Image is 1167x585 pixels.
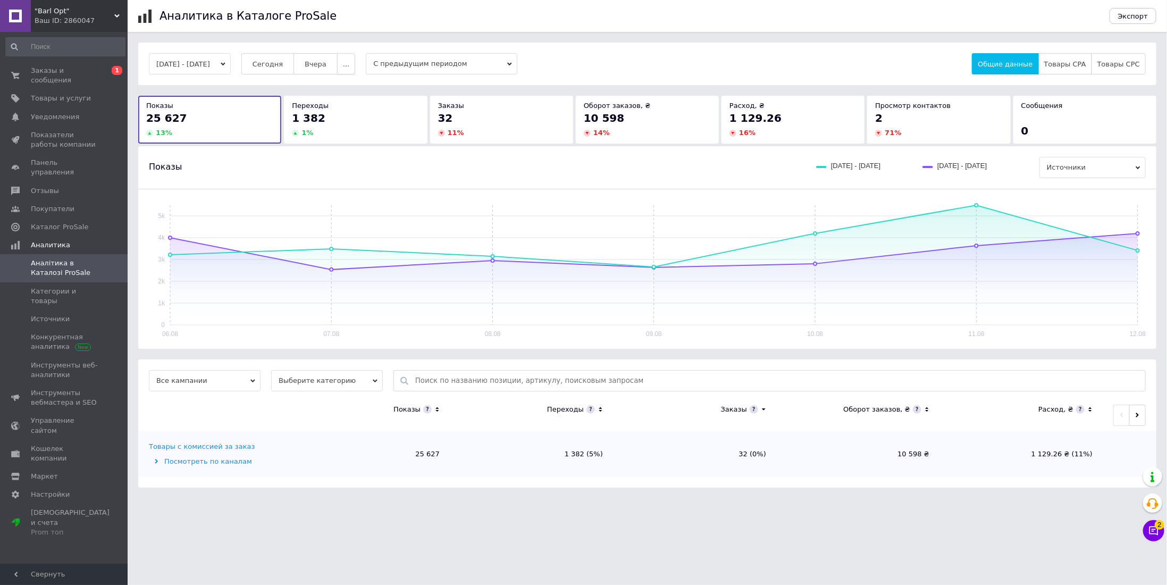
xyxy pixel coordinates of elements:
[146,112,187,124] span: 25 627
[149,442,255,452] div: Товары с комиссией за заказ
[31,287,98,306] span: Категории и товары
[1155,520,1164,530] span: 2
[31,361,98,380] span: Инструменты веб-аналитики
[31,158,98,177] span: Панель управления
[1038,405,1073,414] div: Расход, ₴
[31,472,58,481] span: Маркет
[305,60,326,68] span: Вчера
[978,60,1032,68] span: Общие данные
[287,431,450,477] td: 25 627
[31,416,98,435] span: Управление сайтом
[149,53,231,74] button: [DATE] - [DATE]
[31,388,98,407] span: Инструменты вебмастера и SEO
[646,330,662,338] text: 09.08
[156,129,172,137] span: 13 %
[158,256,165,263] text: 3k
[729,112,782,124] span: 1 129.26
[808,330,824,338] text: 10.08
[593,129,610,137] span: 14 %
[337,53,355,74] button: ...
[875,102,951,110] span: Просмотр контактов
[438,112,453,124] span: 32
[875,112,883,124] span: 2
[31,490,70,499] span: Настройки
[159,10,337,22] h1: Аналитика в Каталоге ProSale
[31,508,110,537] span: [DEMOGRAPHIC_DATA] и счета
[35,6,114,16] span: "Barl Opt"
[35,16,128,26] div: Ваш ID: 2860047
[31,240,70,250] span: Аналитика
[972,53,1038,74] button: Общие данные
[31,66,98,85] span: Заказы и сообщения
[366,53,517,74] span: С предыдущим периодом
[31,186,59,196] span: Отзывы
[31,258,98,278] span: Аналітика в Каталозі ProSale
[393,405,421,414] div: Показы
[1021,102,1063,110] span: Сообщения
[1038,53,1092,74] button: Товары CPA
[1110,8,1156,24] button: Экспорт
[1097,60,1140,68] span: Товары CPC
[31,528,110,537] div: Prom топ
[485,330,501,338] text: 08.08
[438,102,464,110] span: Заказы
[1118,12,1148,20] span: Экспорт
[112,66,122,75] span: 1
[161,321,165,329] text: 0
[614,431,777,477] td: 32 (0%)
[241,53,294,74] button: Сегодня
[31,94,91,103] span: Товары и услуги
[777,431,940,477] td: 10 598 ₴
[292,102,329,110] span: Переходы
[31,314,70,324] span: Источники
[162,330,178,338] text: 06.08
[721,405,747,414] div: Заказы
[1039,157,1146,178] span: Источники
[146,102,173,110] span: Показы
[739,129,755,137] span: 16 %
[31,332,98,352] span: Конкурентная аналитика
[5,37,125,56] input: Поиск
[271,370,383,391] span: Выберите категорию
[158,234,165,241] text: 4k
[843,405,910,414] div: Оборот заказов, ₴
[31,204,74,214] span: Покупатели
[729,102,765,110] span: Расход, ₴
[31,444,98,463] span: Кошелек компании
[292,112,325,124] span: 1 382
[448,129,464,137] span: 11 %
[31,112,79,122] span: Уведомления
[149,457,284,466] div: Посмотреть по каналам
[158,278,165,285] text: 2k
[940,431,1103,477] td: 1 129.26 ₴ (11%)
[584,112,625,124] span: 10 598
[885,129,901,137] span: 71 %
[31,222,88,232] span: Каталог ProSale
[293,53,338,74] button: Вчера
[158,299,165,307] text: 1k
[1130,330,1146,338] text: 12.08
[149,370,261,391] span: Все кампании
[253,60,283,68] span: Сегодня
[1092,53,1146,74] button: Товары CPC
[1021,124,1029,137] span: 0
[323,330,339,338] text: 07.08
[149,161,182,173] span: Показы
[450,431,614,477] td: 1 382 (5%)
[547,405,584,414] div: Переходы
[1044,60,1086,68] span: Товары CPA
[301,129,313,137] span: 1 %
[969,330,985,338] text: 11.08
[415,371,1140,391] input: Поиск по названию позиции, артикулу, поисковым запросам
[158,212,165,220] text: 5k
[343,60,349,68] span: ...
[31,130,98,149] span: Показатели работы компании
[1143,520,1164,541] button: Чат с покупателем2
[584,102,651,110] span: Оборот заказов, ₴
